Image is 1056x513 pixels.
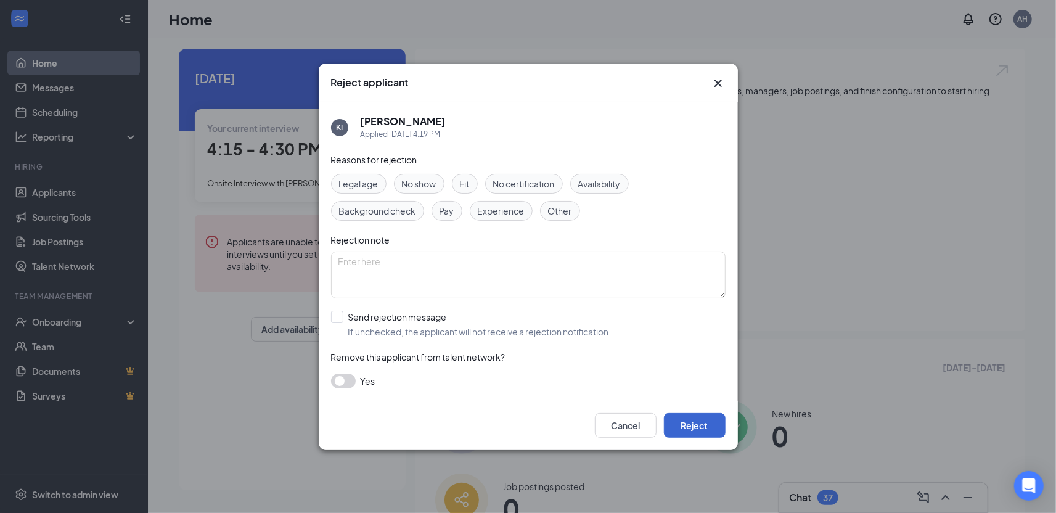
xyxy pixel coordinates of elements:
[664,413,726,438] button: Reject
[361,374,375,388] span: Yes
[578,177,621,191] span: Availability
[711,76,726,91] button: Close
[595,413,657,438] button: Cancel
[361,115,446,128] h5: [PERSON_NAME]
[331,351,505,363] span: Remove this applicant from talent network?
[331,234,390,245] span: Rejection note
[361,128,446,141] div: Applied [DATE] 4:19 PM
[440,204,454,218] span: Pay
[548,204,572,218] span: Other
[339,177,379,191] span: Legal age
[331,76,409,89] h3: Reject applicant
[402,177,436,191] span: No show
[478,204,525,218] span: Experience
[711,76,726,91] svg: Cross
[460,177,470,191] span: Fit
[339,204,416,218] span: Background check
[493,177,555,191] span: No certification
[331,154,417,165] span: Reasons for rejection
[336,122,343,133] div: KI
[1014,471,1044,501] div: Open Intercom Messenger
